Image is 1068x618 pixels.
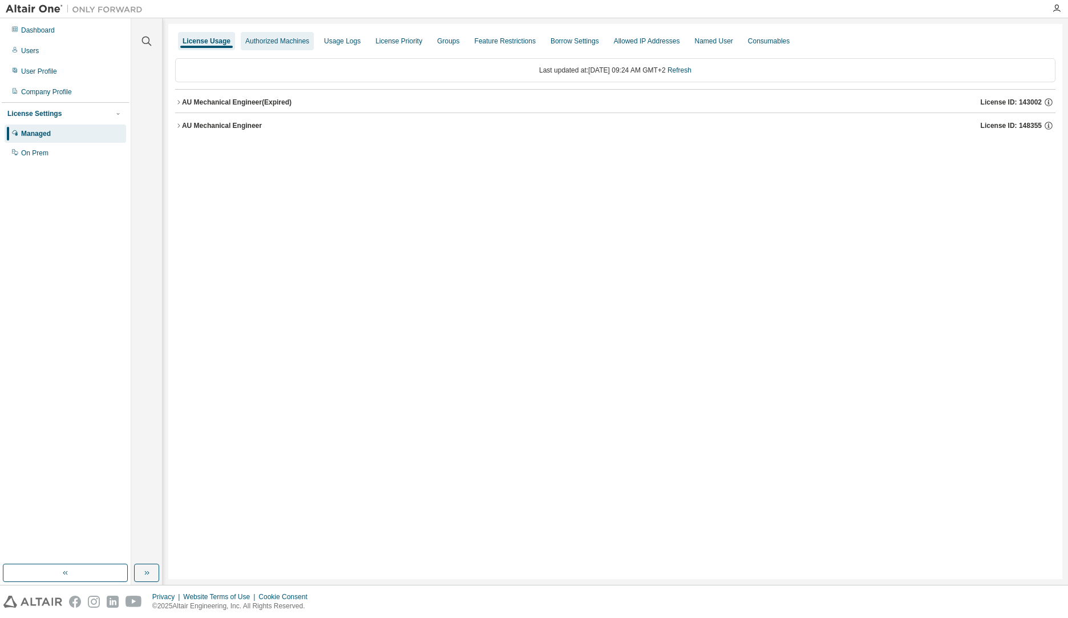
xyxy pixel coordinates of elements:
[21,46,39,55] div: Users
[258,592,314,601] div: Cookie Consent
[183,37,230,46] div: License Usage
[21,67,57,76] div: User Profile
[175,113,1055,138] button: AU Mechanical EngineerLicense ID: 148355
[614,37,680,46] div: Allowed IP Addresses
[245,37,309,46] div: Authorized Machines
[152,601,314,611] p: © 2025 Altair Engineering, Inc. All Rights Reserved.
[694,37,733,46] div: Named User
[182,121,262,130] div: AU Mechanical Engineer
[6,3,148,15] img: Altair One
[183,592,258,601] div: Website Terms of Use
[551,37,599,46] div: Borrow Settings
[748,37,790,46] div: Consumables
[3,596,62,608] img: altair_logo.svg
[69,596,81,608] img: facebook.svg
[21,87,72,97] div: Company Profile
[126,596,142,608] img: youtube.svg
[175,90,1055,115] button: AU Mechanical Engineer(Expired)License ID: 143002
[475,37,536,46] div: Feature Restrictions
[375,37,422,46] div: License Priority
[324,37,361,46] div: Usage Logs
[667,66,691,74] a: Refresh
[182,98,292,107] div: AU Mechanical Engineer (Expired)
[175,58,1055,82] div: Last updated at: [DATE] 09:24 AM GMT+2
[437,37,459,46] div: Groups
[107,596,119,608] img: linkedin.svg
[7,109,62,118] div: License Settings
[21,129,51,138] div: Managed
[981,121,1042,130] span: License ID: 148355
[152,592,183,601] div: Privacy
[981,98,1042,107] span: License ID: 143002
[21,26,55,35] div: Dashboard
[21,149,48,158] div: On Prem
[88,596,100,608] img: instagram.svg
